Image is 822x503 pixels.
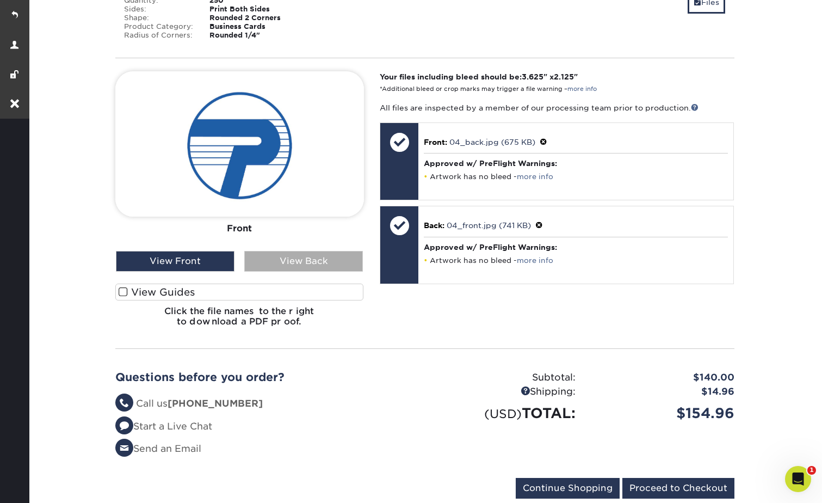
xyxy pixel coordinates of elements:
div: $140.00 [584,371,743,385]
h4: Approved w/ PreFlight Warnings: [424,159,728,168]
li: Artwork has no bleed - [424,172,728,181]
h2: Questions before you order? [115,371,417,384]
div: Front [115,217,364,241]
a: 04_back.jpg (675 KB) [449,138,535,146]
a: more info [517,256,553,265]
small: *Additional bleed or crop marks may trigger a file warning – [380,85,597,93]
div: Shipping: [425,385,584,399]
iframe: Intercom live chat [785,466,811,492]
strong: [PHONE_NUMBER] [168,398,263,409]
div: Rounded 2 Corners [201,14,322,22]
a: 04_front.jpg (741 KB) [447,221,531,230]
div: Print Both Sides [201,5,322,14]
span: Back: [424,221,444,230]
div: Shape: [116,14,202,22]
p: All files are inspected by a member of our processing team prior to production. [380,102,734,113]
a: Send an Email [115,443,201,454]
small: (USD) [484,407,522,421]
span: 1 [807,466,816,475]
input: Continue Shopping [516,478,620,499]
h4: Approved w/ PreFlight Warnings: [424,243,728,251]
div: $14.96 [584,385,743,399]
li: Artwork has no bleed - [424,256,728,265]
div: $154.96 [584,403,743,424]
div: Subtotal: [425,371,584,385]
a: more info [567,85,597,93]
div: Radius of Corners: [116,31,202,40]
strong: Your files including bleed should be: " x " [380,72,578,81]
span: 2.125 [554,72,574,81]
li: Call us [115,397,417,411]
div: TOTAL: [425,403,584,424]
div: Product Category: [116,22,202,31]
div: Business Cards [201,22,322,31]
div: Sides: [116,5,202,14]
span: Front: [424,138,447,146]
span: 3.625 [522,72,543,81]
a: Start a Live Chat [115,421,212,432]
label: View Guides [115,284,364,300]
h6: Click the file names to the right to download a PDF proof. [115,306,364,335]
div: View Front [116,251,234,272]
a: more info [517,173,553,181]
div: View Back [244,251,363,272]
div: Rounded 1/4" [201,31,322,40]
input: Proceed to Checkout [622,478,734,499]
